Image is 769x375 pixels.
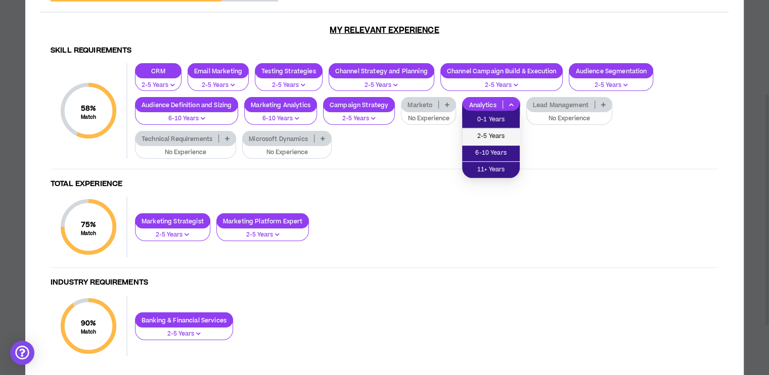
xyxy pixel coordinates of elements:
button: 2-5 Years [135,222,210,241]
button: No Experience [135,139,236,159]
h3: My Relevant Experience [40,25,729,35]
p: Testing Strategies [255,67,322,75]
p: 2-5 Years [330,114,388,123]
p: Analytics [463,101,502,109]
button: No Experience [401,106,456,125]
p: Audience Definition and Sizing [135,101,238,109]
p: 2-5 Years [447,81,557,90]
p: Marketing Platform Expert [217,217,309,225]
span: 11+ Years [468,164,514,175]
p: No Experience [142,148,230,157]
p: 2-5 Years [142,330,227,339]
p: Channel Campaign Build & Execution [441,67,563,75]
div: Open Intercom Messenger [10,341,34,365]
p: 2-5 Years [261,81,316,90]
h4: Skill Requirements [51,46,718,56]
p: Microsoft Dynamics [243,135,314,143]
p: No Experience [408,114,449,123]
button: 2-5 Years [329,72,434,91]
p: No Experience [249,148,325,157]
span: 75 % [81,219,97,230]
p: Audience Segmentation [569,67,653,75]
button: No Experience [526,106,612,125]
small: Match [81,114,97,121]
button: 2-5 Years [255,72,323,91]
p: 2-5 Years [223,230,303,240]
span: 2-5 Years [468,131,514,142]
p: 2-5 Years [142,230,204,240]
span: 58 % [81,103,97,114]
span: 0-1 Years [468,114,514,125]
button: 2-5 Years [569,72,653,91]
button: 2-5 Years [216,222,309,241]
p: 2-5 Years [575,81,647,90]
button: 2-5 Years [440,72,563,91]
p: Marketo [401,101,438,109]
p: Marketing Strategist [135,217,210,225]
p: 6-10 Years [142,114,232,123]
small: Match [81,329,97,336]
button: 2-5 Years [323,106,395,125]
button: 2-5 Years [188,72,249,91]
p: 2-5 Years [335,81,428,90]
button: 2-5 Years [135,321,233,340]
button: 6-10 Years [135,106,238,125]
p: 2-5 Years [194,81,242,90]
p: Channel Strategy and Planning [329,67,434,75]
p: No Experience [533,114,606,123]
span: 6-10 Years [468,148,514,159]
small: Match [81,230,97,237]
p: Email Marketing [188,67,248,75]
p: Lead Management [527,101,595,109]
p: Marketing Analytics [245,101,316,109]
button: No Experience [242,139,332,159]
h4: Industry Requirements [51,278,718,288]
h4: Total Experience [51,179,718,189]
button: 2-5 Years [135,72,182,91]
span: 90 % [81,318,97,329]
button: 6-10 Years [244,106,317,125]
p: 2-5 Years [142,81,175,90]
p: 6-10 Years [251,114,310,123]
p: Banking & Financial Services [135,316,233,324]
p: Technical Requirements [135,135,218,143]
p: Campaign Strategy [324,101,394,109]
p: CRM [135,67,181,75]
